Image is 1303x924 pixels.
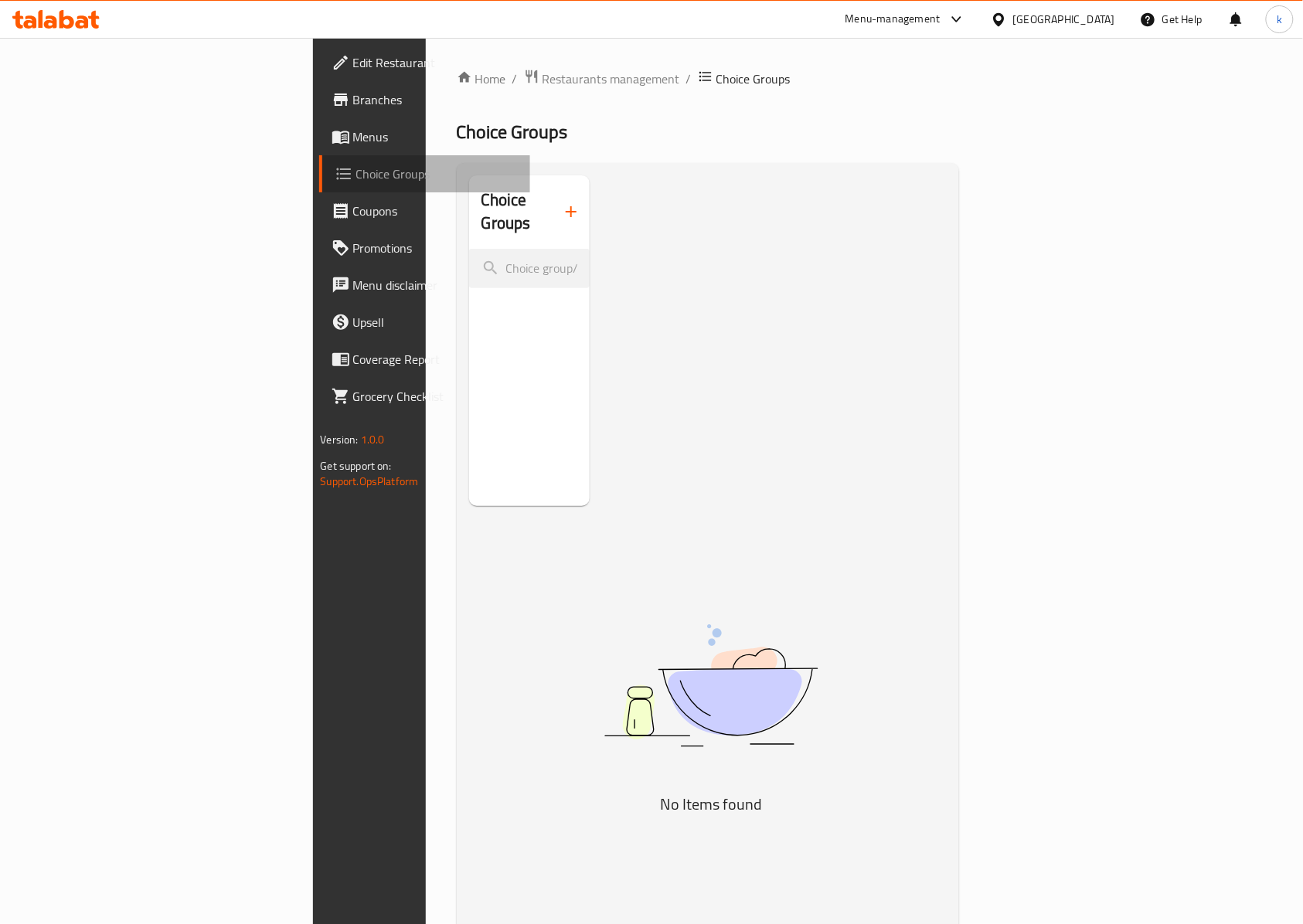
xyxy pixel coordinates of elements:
[457,69,960,89] nav: breadcrumb
[319,81,531,118] a: Branches
[319,155,531,192] a: Choice Groups
[353,239,519,257] span: Promotions
[319,118,531,155] a: Menus
[319,267,531,304] a: Menu disclaimer
[518,583,904,788] img: dish.svg
[353,387,519,406] span: Grocery Checklist
[319,44,531,81] a: Edit Restaurant
[1013,11,1115,28] div: [GEOGRAPHIC_DATA]
[319,192,531,229] a: Coupons
[353,90,519,109] span: Branches
[356,165,519,183] span: Choice Groups
[469,249,590,288] input: search
[524,69,680,89] a: Restaurants management
[321,430,359,450] span: Version:
[319,378,531,415] a: Grocery Checklist
[321,456,392,476] span: Get support on:
[845,10,941,29] div: Menu-management
[321,471,419,491] a: Support.OpsPlatform
[353,202,519,220] span: Coupons
[1277,11,1282,28] span: k
[353,313,519,331] span: Upsell
[319,341,531,378] a: Coverage Report
[361,430,385,450] span: 1.0.0
[543,70,680,88] span: Restaurants management
[319,304,531,341] a: Upsell
[716,70,791,88] span: Choice Groups
[686,70,692,88] li: /
[319,229,531,267] a: Promotions
[518,792,904,817] h5: No Items found
[353,127,519,146] span: Menus
[353,276,519,294] span: Menu disclaimer
[353,350,519,369] span: Coverage Report
[353,53,519,72] span: Edit Restaurant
